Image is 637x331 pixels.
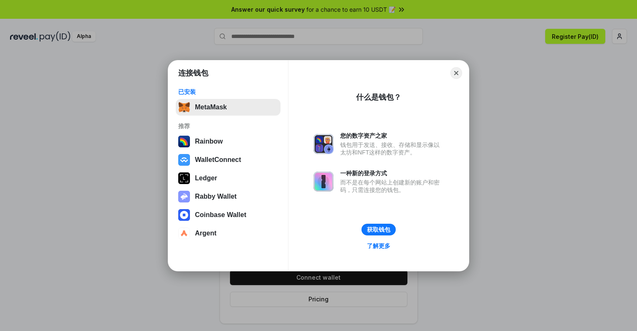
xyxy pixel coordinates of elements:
div: Ledger [195,174,217,182]
div: 一种新的登录方式 [340,169,444,177]
div: Rainbow [195,138,223,145]
img: svg+xml,%3Csvg%20width%3D%2228%22%20height%3D%2228%22%20viewBox%3D%220%200%2028%2028%22%20fill%3D... [178,209,190,221]
div: 钱包用于发送、接收、存储和显示像以太坊和NFT这样的数字资产。 [340,141,444,156]
button: 获取钱包 [361,224,396,235]
button: Rainbow [176,133,281,150]
div: 获取钱包 [367,226,390,233]
div: 什么是钱包？ [356,92,401,102]
div: 了解更多 [367,242,390,250]
button: Argent [176,225,281,242]
button: Ledger [176,170,281,187]
div: Coinbase Wallet [195,211,246,219]
div: Argent [195,230,217,237]
div: WalletConnect [195,156,241,164]
div: Rabby Wallet [195,193,237,200]
button: MetaMask [176,99,281,116]
img: svg+xml,%3Csvg%20width%3D%2228%22%20height%3D%2228%22%20viewBox%3D%220%200%2028%2028%22%20fill%3D... [178,227,190,239]
img: svg+xml,%3Csvg%20fill%3D%22none%22%20height%3D%2233%22%20viewBox%3D%220%200%2035%2033%22%20width%... [178,101,190,113]
img: svg+xml,%3Csvg%20xmlns%3D%22http%3A%2F%2Fwww.w3.org%2F2000%2Fsvg%22%20fill%3D%22none%22%20viewBox... [313,134,334,154]
button: Coinbase Wallet [176,207,281,223]
div: 您的数字资产之家 [340,132,444,139]
button: Close [450,67,462,79]
img: svg+xml,%3Csvg%20width%3D%22120%22%20height%3D%22120%22%20viewBox%3D%220%200%20120%20120%22%20fil... [178,136,190,147]
img: svg+xml,%3Csvg%20xmlns%3D%22http%3A%2F%2Fwww.w3.org%2F2000%2Fsvg%22%20fill%3D%22none%22%20viewBox... [313,172,334,192]
div: 推荐 [178,122,278,130]
button: WalletConnect [176,152,281,168]
img: svg+xml,%3Csvg%20width%3D%2228%22%20height%3D%2228%22%20viewBox%3D%220%200%2028%2028%22%20fill%3D... [178,154,190,166]
div: 已安装 [178,88,278,96]
div: MetaMask [195,104,227,111]
img: svg+xml,%3Csvg%20xmlns%3D%22http%3A%2F%2Fwww.w3.org%2F2000%2Fsvg%22%20width%3D%2228%22%20height%3... [178,172,190,184]
img: svg+xml,%3Csvg%20xmlns%3D%22http%3A%2F%2Fwww.w3.org%2F2000%2Fsvg%22%20fill%3D%22none%22%20viewBox... [178,191,190,202]
div: 而不是在每个网站上创建新的账户和密码，只需连接您的钱包。 [340,179,444,194]
h1: 连接钱包 [178,68,208,78]
button: Rabby Wallet [176,188,281,205]
a: 了解更多 [362,240,395,251]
